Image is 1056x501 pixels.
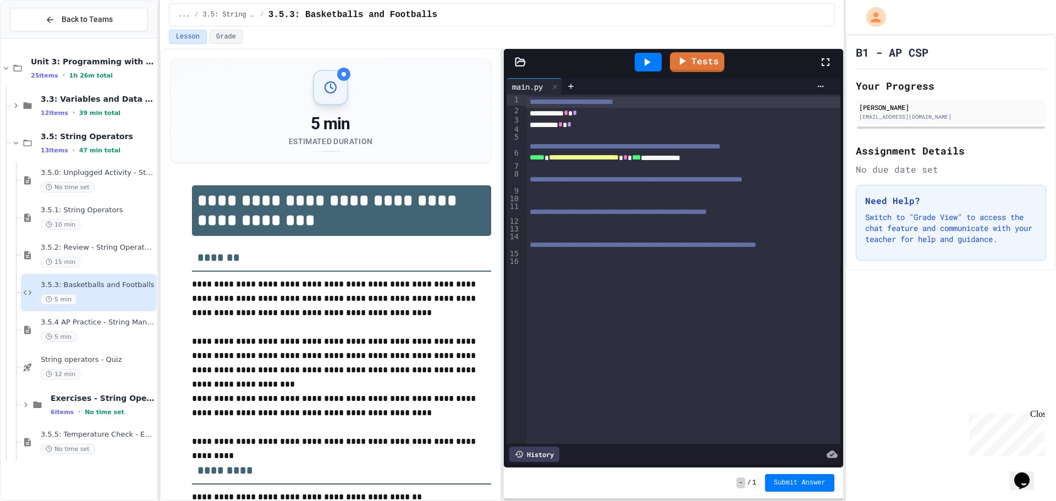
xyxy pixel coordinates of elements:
iframe: chat widget [1010,457,1045,490]
span: 13 items [41,147,68,154]
div: 5 min [289,114,372,134]
span: No time set [41,182,95,192]
div: 7 [507,161,520,169]
div: 3 [507,115,520,124]
span: 12 min [41,369,80,379]
span: 3.5.0: Unplugged Activity - String Operators [41,168,155,178]
div: 13 [507,224,520,232]
span: Back to Teams [62,14,113,25]
span: 12 items [41,109,68,117]
span: 3.5.5: Temperature Check - Exit Ticket [41,430,155,439]
h3: Need Help? [865,194,1037,207]
span: 3.5.4 AP Practice - String Manipulation [41,318,155,327]
span: 47 min total [79,147,120,154]
div: 1 [507,95,520,106]
div: [EMAIL_ADDRESS][DOMAIN_NAME] [859,113,1043,121]
button: Grade [209,30,243,44]
span: 3.5.1: String Operators [41,206,155,215]
div: 11 [507,201,520,216]
span: Submit Answer [774,478,826,487]
span: 1 [752,478,756,487]
div: Chat with us now!Close [4,4,76,70]
div: No due date set [856,163,1046,176]
span: / [260,10,264,19]
span: / [747,478,751,487]
button: Lesson [169,30,207,44]
span: 5 min [41,332,76,342]
div: 15 [507,249,520,256]
div: [PERSON_NAME] [859,102,1043,112]
p: Switch to "Grade View" to access the chat feature and communicate with your teacher for help and ... [865,212,1037,245]
h2: Assignment Details [856,143,1046,158]
div: 12 [507,216,520,224]
span: - [736,477,745,488]
span: 39 min total [79,109,120,117]
span: 1h 26m total [69,72,113,79]
span: 15 min [41,257,80,267]
span: 25 items [31,72,58,79]
span: No time set [41,444,95,454]
div: 4 [507,124,520,132]
span: 3.5: String Operators [41,131,155,141]
span: No time set [85,409,124,416]
span: 10 min [41,219,80,230]
span: 3.5.2: Review - String Operators [41,243,155,252]
div: 6 [507,148,520,162]
div: Estimated Duration [289,136,372,147]
div: 8 [507,169,520,185]
span: / [194,10,198,19]
div: My Account [855,4,889,30]
span: ... [178,10,190,19]
span: 3.3: Variables and Data Types [41,94,155,104]
span: 5 min [41,294,76,305]
div: 9 [507,186,520,194]
span: Unit 3: Programming with Python [31,57,155,67]
a: Tests [670,52,724,72]
button: Submit Answer [765,474,834,492]
div: main.py [507,78,562,95]
div: main.py [507,81,548,92]
div: 2 [507,106,520,115]
span: 3.5.3: Basketballs and Footballs [41,280,155,290]
span: String operators - Quiz [41,355,155,365]
span: Exercises - String Operators [51,393,155,403]
h2: Your Progress [856,78,1046,93]
div: 5 [507,132,520,148]
span: 3.5.3: Basketballs and Footballs [268,8,437,21]
span: • [78,408,80,416]
div: 14 [507,232,520,249]
div: 10 [507,194,520,201]
iframe: chat widget [965,409,1045,456]
h1: B1 - AP CSP [856,45,928,60]
div: History [509,447,559,462]
button: Back to Teams [10,8,148,31]
span: • [73,146,75,155]
span: 3.5: String Operators [203,10,256,19]
span: 6 items [51,409,74,416]
span: • [63,71,65,80]
div: 16 [507,256,520,264]
span: • [73,108,75,117]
